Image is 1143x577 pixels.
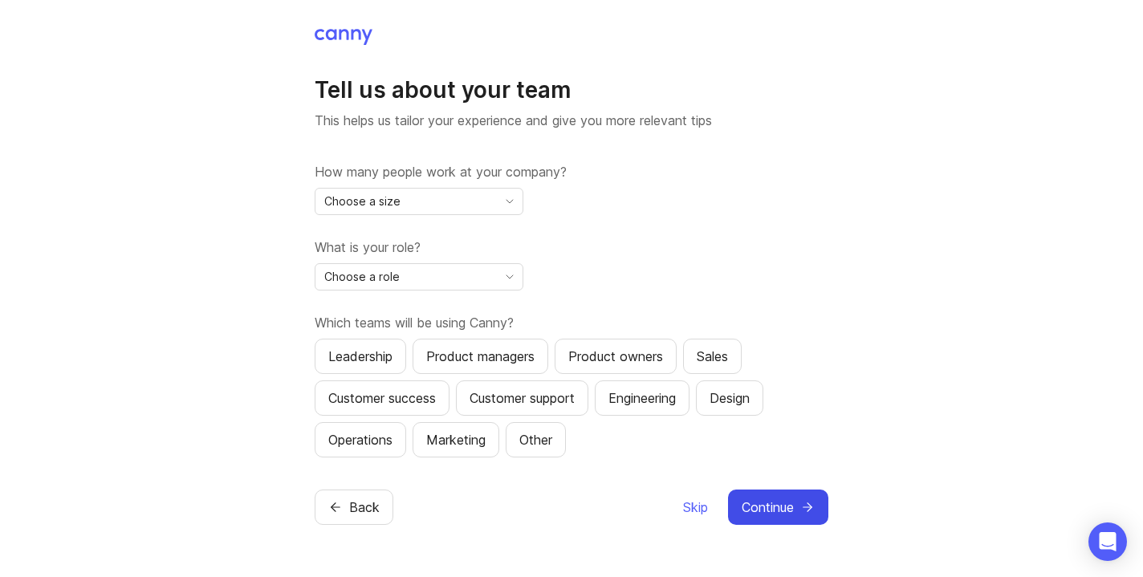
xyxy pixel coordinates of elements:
button: Marketing [413,422,499,457]
div: Customer success [328,388,436,408]
span: Back [349,498,380,517]
button: Sales [683,339,742,374]
button: Skip [682,490,709,525]
button: Operations [315,422,406,457]
div: Product managers [426,347,535,366]
button: Continue [728,490,828,525]
span: Choose a size [324,193,401,210]
div: Customer support [470,388,575,408]
label: Which teams will be using Canny? [315,313,828,332]
button: Design [696,380,763,416]
label: How many people work at your company? [315,162,828,181]
label: What is your role? [315,238,828,257]
button: Back [315,490,393,525]
div: Sales [697,347,728,366]
div: toggle menu [315,263,523,291]
div: Design [710,388,750,408]
button: Customer support [456,380,588,416]
img: Canny Home [315,29,372,45]
button: Product owners [555,339,677,374]
div: Operations [328,430,393,449]
svg: toggle icon [497,270,523,283]
div: Marketing [426,430,486,449]
h1: Tell us about your team [315,75,828,104]
button: Product managers [413,339,548,374]
div: Open Intercom Messenger [1088,522,1127,561]
div: Other [519,430,552,449]
div: toggle menu [315,188,523,215]
div: Product owners [568,347,663,366]
button: Other [506,422,566,457]
span: Choose a role [324,268,400,286]
div: Engineering [608,388,676,408]
button: Engineering [595,380,689,416]
span: Skip [683,498,708,517]
p: This helps us tailor your experience and give you more relevant tips [315,111,828,130]
span: Continue [742,498,794,517]
div: Leadership [328,347,393,366]
button: Leadership [315,339,406,374]
svg: toggle icon [497,195,523,208]
button: Customer success [315,380,449,416]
